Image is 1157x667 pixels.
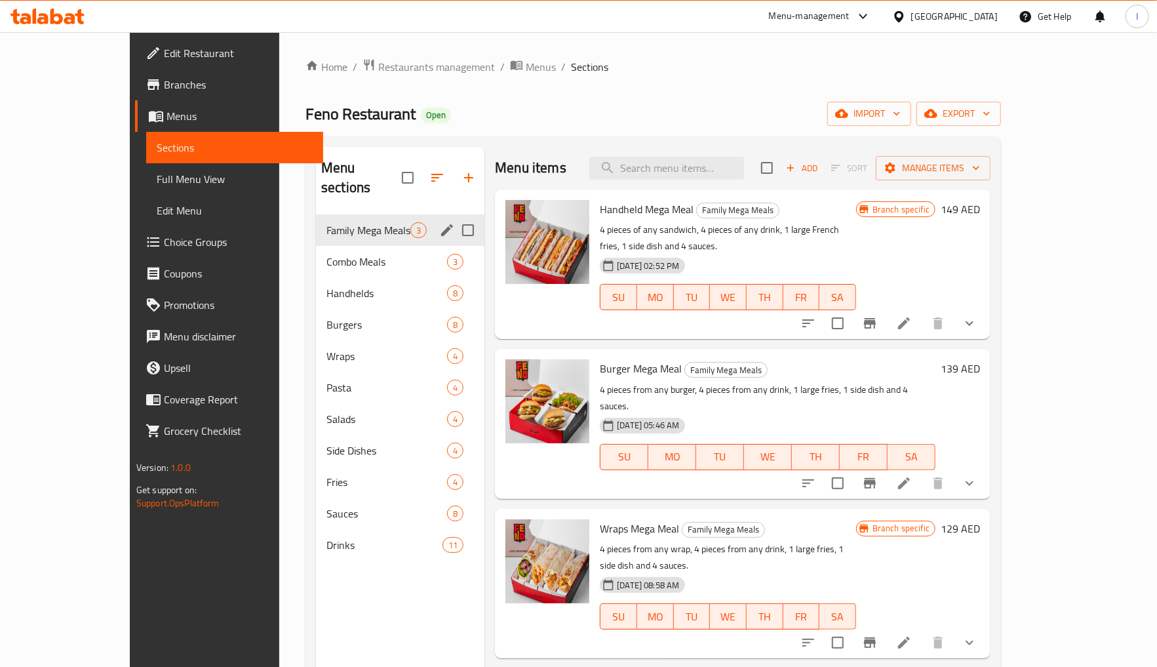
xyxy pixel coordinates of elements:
a: Support.OpsPlatform [136,495,220,512]
div: Drinks11 [316,529,484,561]
svg: Show Choices [962,635,977,651]
h6: 129 AED [941,519,980,538]
span: TH [752,288,778,307]
button: FR [783,284,820,310]
svg: Show Choices [962,475,977,491]
button: TU [674,284,711,310]
span: FR [789,288,815,307]
span: MO [654,447,691,466]
span: SA [825,288,851,307]
span: SU [606,447,643,466]
div: Fries4 [316,466,484,498]
button: Add section [453,162,484,193]
span: MO [642,607,669,626]
span: import [838,106,901,122]
span: 1.0.0 [170,459,191,476]
img: Burger Mega Meal [505,359,589,443]
span: Menu disclaimer [164,329,313,344]
div: Open [421,108,451,123]
span: FR [845,447,882,466]
div: Sauces [326,506,447,521]
span: Burgers [326,317,447,333]
div: Family Mega Meals [696,203,779,218]
div: items [447,474,463,490]
p: 4 pieces from any burger, 4 pieces from any drink, 1 large fries, 1 side dish and 4 sauces. [600,382,935,414]
button: TH [747,603,783,630]
button: Branch-specific-item [854,627,886,658]
button: sort-choices [793,308,824,339]
span: Wraps [326,348,447,364]
span: 3 [448,256,463,268]
span: Drinks [326,537,442,553]
span: Select to update [824,310,852,337]
span: TU [679,607,705,626]
span: Burger Mega Meal [600,359,682,378]
span: Sort sections [422,162,453,193]
span: Coverage Report [164,392,313,407]
span: WE [715,607,741,626]
a: Choice Groups [135,226,323,258]
span: TH [797,447,834,466]
span: Fries [326,474,447,490]
a: Branches [135,69,323,100]
span: TU [701,447,739,466]
button: SA [819,284,856,310]
div: Family Mega Meals3edit [316,214,484,246]
span: Coupons [164,266,313,281]
div: items [442,537,463,553]
img: Handheld Mega Meal [505,200,589,284]
span: 4 [448,445,463,457]
li: / [500,59,505,75]
a: Edit Restaurant [135,37,323,69]
span: Combo Meals [326,254,447,270]
span: WE [749,447,787,466]
button: SA [819,603,856,630]
span: Manage items [886,160,980,176]
button: WE [710,603,747,630]
div: Family Mega Meals [684,362,768,378]
span: TH [752,607,778,626]
span: SU [606,288,632,307]
span: 4 [448,382,463,394]
span: Family Mega Meals [682,522,764,537]
p: 4 pieces from any wrap, 4 pieces from any drink, 1 large fries, 1 side dish and 4 sauces. [600,541,856,574]
button: sort-choices [793,627,824,658]
span: Grocery Checklist [164,423,313,439]
button: TU [696,444,744,470]
a: Menu disclaimer [135,321,323,352]
div: Wraps4 [316,340,484,372]
button: TH [792,444,840,470]
span: Family Mega Meals [326,222,410,238]
span: Edit Menu [157,203,313,218]
span: [DATE] 08:58 AM [612,579,684,592]
div: items [447,317,463,333]
div: items [447,254,463,270]
div: items [447,506,463,521]
a: Sections [146,132,323,163]
span: FR [789,607,815,626]
span: 4 [448,350,463,363]
div: [GEOGRAPHIC_DATA] [911,9,998,24]
div: Salads [326,411,447,427]
div: items [447,380,463,395]
span: 4 [448,413,463,426]
div: Menu-management [769,9,850,24]
button: MO [637,284,674,310]
span: Family Mega Meals [685,363,767,378]
div: Combo Meals3 [316,246,484,277]
h2: Menu sections [321,158,402,197]
p: 4 pieces of any sandwich, 4 pieces of any drink, 1 large French fries, 1 side dish and 4 sauces. [600,222,856,254]
button: SU [600,284,637,310]
span: 4 [448,476,463,489]
button: delete [922,627,954,658]
button: delete [922,308,954,339]
span: 11 [443,539,463,552]
span: Family Mega Meals [697,203,779,218]
span: Full Menu View [157,171,313,187]
span: 8 [448,319,463,331]
span: Handhelds [326,285,447,301]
